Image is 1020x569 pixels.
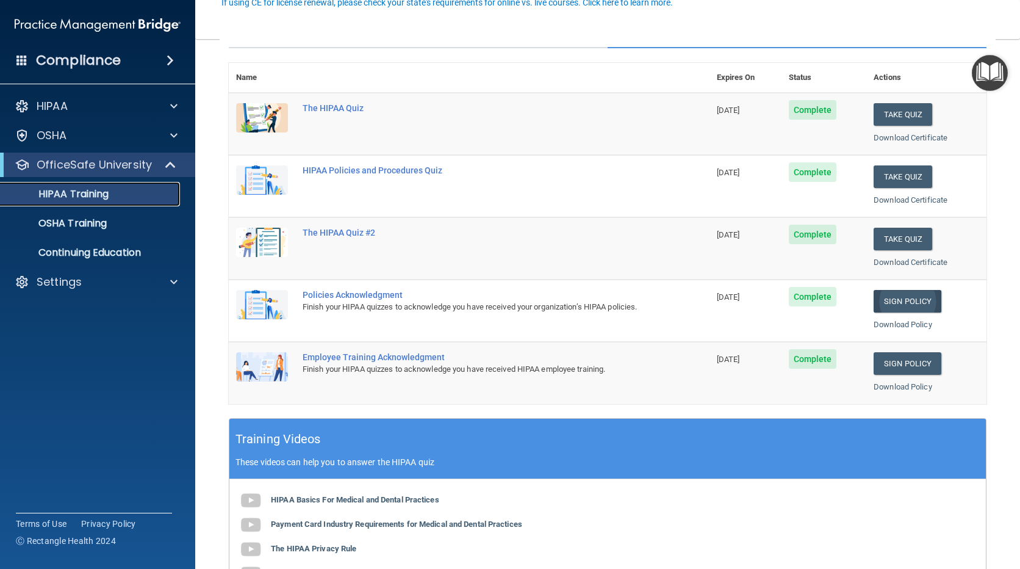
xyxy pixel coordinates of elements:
a: Privacy Policy [81,518,136,530]
img: PMB logo [15,13,181,37]
b: Payment Card Industry Requirements for Medical and Dental Practices [271,520,522,529]
span: Complete [789,100,837,120]
button: Take Quiz [874,165,932,188]
div: Finish your HIPAA quizzes to acknowledge you have received HIPAA employee training. [303,362,648,377]
p: Continuing Education [8,247,174,259]
a: OfficeSafe University [15,158,177,172]
p: HIPAA Training [8,188,109,200]
span: Ⓒ Rectangle Health 2024 [16,535,116,547]
div: HIPAA Policies and Procedures Quiz [303,165,648,175]
span: [DATE] [717,355,740,364]
button: Take Quiz [874,103,932,126]
p: OSHA Training [8,217,107,230]
th: Actions [866,63,986,93]
a: Terms of Use [16,518,66,530]
a: Download Certificate [874,133,947,142]
a: HIPAA [15,99,178,114]
span: Complete [789,287,837,306]
a: Download Policy [874,382,932,391]
p: OfficeSafe University [37,158,152,172]
img: gray_youtube_icon.38fcd6cc.png [239,513,263,537]
b: The HIPAA Privacy Rule [271,544,356,553]
p: Settings [37,275,82,289]
p: These videos can help you to answer the HIPAA quiz [235,457,980,467]
span: [DATE] [717,168,740,177]
div: Employee Training Acknowledgment [303,352,648,362]
span: Complete [789,225,837,244]
th: Name [229,63,295,93]
div: The HIPAA Quiz #2 [303,228,648,237]
th: Expires On [709,63,781,93]
button: Open Resource Center [972,55,1008,91]
h5: Training Videos [235,429,321,450]
div: Policies Acknowledgment [303,290,648,300]
a: OSHA [15,128,178,143]
div: Finish your HIPAA quizzes to acknowledge you have received your organization’s HIPAA policies. [303,300,648,314]
span: Complete [789,349,837,369]
a: Sign Policy [874,352,941,375]
span: [DATE] [717,292,740,302]
a: Download Certificate [874,258,947,267]
h4: Compliance [36,52,121,69]
span: Complete [789,162,837,182]
button: Take Quiz [874,228,932,250]
th: Status [781,63,867,93]
p: HIPAA [37,99,68,114]
span: [DATE] [717,230,740,239]
img: gray_youtube_icon.38fcd6cc.png [239,488,263,513]
a: Settings [15,275,178,289]
b: HIPAA Basics For Medical and Dental Practices [271,495,439,504]
a: Download Policy [874,320,932,329]
p: OSHA [37,128,67,143]
img: gray_youtube_icon.38fcd6cc.png [239,537,263,562]
span: [DATE] [717,106,740,115]
div: The HIPAA Quiz [303,103,648,113]
a: Sign Policy [874,290,941,313]
a: Download Certificate [874,195,947,205]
